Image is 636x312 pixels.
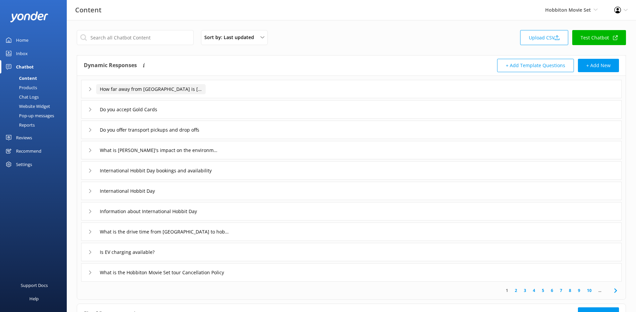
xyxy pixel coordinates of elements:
[575,287,584,294] a: 9
[16,33,28,47] div: Home
[545,7,591,13] span: Hobbiton Movie Set
[4,120,67,130] a: Reports
[4,73,67,83] a: Content
[4,120,35,130] div: Reports
[595,287,605,294] span: ...
[21,279,48,292] div: Support Docs
[204,34,258,41] span: Sort by: Last updated
[520,30,568,45] a: Upload CSV
[16,47,28,60] div: Inbox
[572,30,626,45] a: Test Chatbot
[529,287,539,294] a: 4
[4,92,39,102] div: Chat Logs
[16,131,32,144] div: Reviews
[4,111,67,120] a: Pop-up messages
[511,287,520,294] a: 2
[539,287,548,294] a: 5
[4,111,54,120] div: Pop-up messages
[16,158,32,171] div: Settings
[578,59,619,72] button: + Add New
[557,287,566,294] a: 7
[4,83,67,92] a: Products
[10,11,48,22] img: yonder-white-logo.png
[29,292,39,305] div: Help
[4,73,37,83] div: Content
[4,102,67,111] a: Website Widget
[4,92,67,102] a: Chat Logs
[566,287,575,294] a: 8
[548,287,557,294] a: 6
[77,30,194,45] input: Search all Chatbot Content
[584,287,595,294] a: 10
[497,59,574,72] button: + Add Template Questions
[16,144,41,158] div: Recommend
[75,5,101,15] h3: Content
[84,59,137,72] h4: Dynamic Responses
[4,102,50,111] div: Website Widget
[502,287,511,294] a: 1
[16,60,34,73] div: Chatbot
[4,83,37,92] div: Products
[520,287,529,294] a: 3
